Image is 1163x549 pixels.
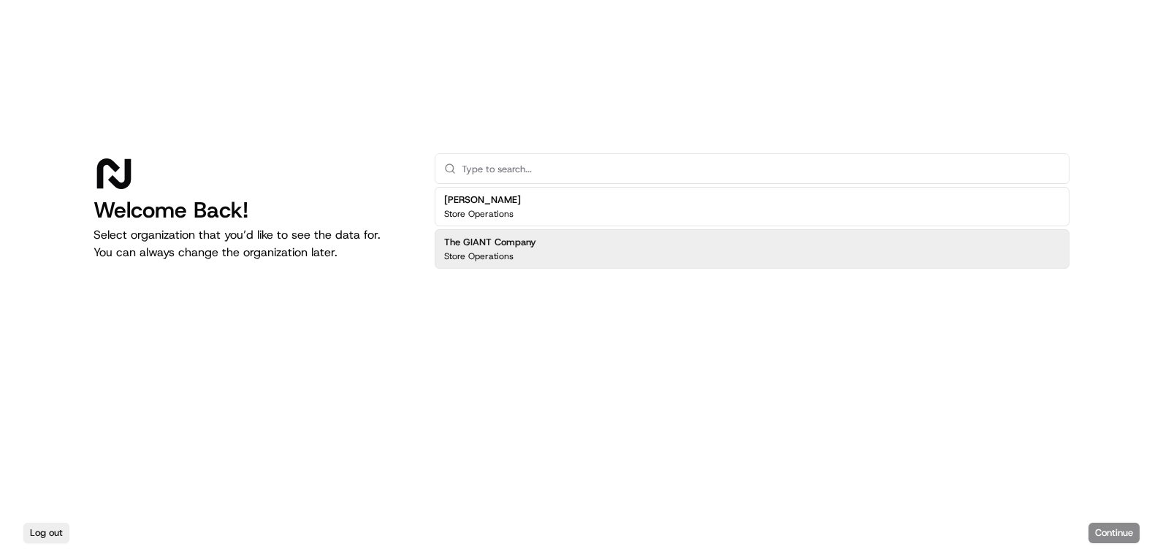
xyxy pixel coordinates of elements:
[94,197,411,223] h1: Welcome Back!
[444,250,514,262] p: Store Operations
[94,226,411,261] p: Select organization that you’d like to see the data for. You can always change the organization l...
[444,193,521,207] h2: [PERSON_NAME]
[23,523,69,543] button: Log out
[435,184,1069,272] div: Suggestions
[444,236,536,249] h2: The GIANT Company
[462,154,1060,183] input: Type to search...
[444,208,514,220] p: Store Operations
